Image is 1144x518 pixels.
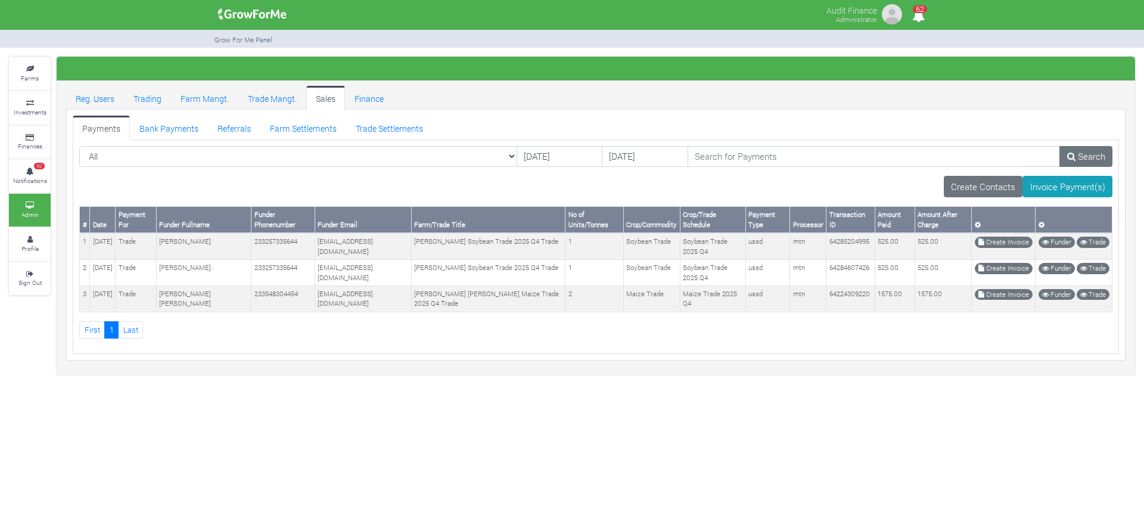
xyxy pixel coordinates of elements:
a: 1 [104,321,119,339]
a: Trade [1077,263,1109,274]
a: Trade Settlements [346,116,433,139]
th: Amount After Charge [915,207,971,233]
nav: Page Navigation [79,321,1112,339]
a: Farm Settlements [260,116,346,139]
td: ussd [745,286,789,312]
a: Trade [1077,289,1109,300]
small: Sign Out [18,278,42,287]
small: Notifications [13,176,47,185]
td: ussd [745,233,789,259]
td: 233548304454 [251,286,315,312]
td: 64285204995 [826,233,875,259]
a: Finances [9,126,51,159]
td: Maize Trade [623,286,680,312]
a: Farm Mangt. [171,86,238,110]
th: Amount Paid [875,207,915,233]
input: Search for Payments [688,146,1061,168]
a: Create Invoice [975,237,1033,248]
td: [PERSON_NAME] [156,233,251,259]
a: Payments [73,116,130,139]
td: Trade [116,286,157,312]
a: Search [1059,146,1112,168]
td: mtn [790,233,826,259]
td: 1 [80,233,90,259]
a: Create Invoice [975,289,1033,300]
td: Soybean Trade 2025 Q4 [680,233,745,259]
a: Funder [1039,263,1075,274]
th: Funder Email [315,207,411,233]
td: [DATE] [90,286,116,312]
td: 3 [80,286,90,312]
th: Transaction ID [826,207,875,233]
td: 233257335644 [251,260,315,286]
td: [DATE] [90,233,116,259]
small: Grow For Me Panel [214,35,272,44]
td: 1575.00 [915,286,971,312]
td: Trade [116,260,157,286]
th: No of Units/Tonnes [565,207,624,233]
a: 62 Notifications [9,160,51,193]
a: 62 [907,11,930,23]
a: Trading [124,86,171,110]
td: ussd [745,260,789,286]
td: 64284607426 [826,260,875,286]
td: 525.00 [875,260,915,286]
a: Sign Out [9,262,51,295]
td: 2 [80,260,90,286]
td: [PERSON_NAME] Soybean Trade 2025 Q4 Trade [411,260,565,286]
td: [DATE] [90,260,116,286]
td: Soybean Trade 2025 Q4 [680,260,745,286]
td: [PERSON_NAME] [PERSON_NAME] Maize Trade 2025 Q4 Trade [411,286,565,312]
td: Maize Trade 2025 Q4 [680,286,745,312]
th: Funder Phonenumber [251,207,315,233]
a: Trade Mangt. [238,86,306,110]
input: DD/MM/YYYY [602,146,688,168]
input: DD/MM/YYYY [517,146,602,168]
td: [EMAIL_ADDRESS][DOMAIN_NAME] [315,233,411,259]
a: Finance [345,86,393,110]
a: Funder [1039,237,1075,248]
a: Last [118,321,143,339]
a: Reg. Users [66,86,124,110]
th: Processor [790,207,826,233]
th: # [80,207,90,233]
small: Profile [21,244,39,253]
td: mtn [790,286,826,312]
td: 1 [565,260,624,286]
a: Referrals [208,116,260,139]
a: Farms [9,57,51,90]
td: 525.00 [875,233,915,259]
a: Sales [306,86,345,110]
i: Notifications [907,2,930,29]
a: Create Invoice [975,263,1033,274]
td: mtn [790,260,826,286]
td: [PERSON_NAME] Soybean Trade 2025 Q4 Trade [411,233,565,259]
a: Profile [9,228,51,260]
td: [PERSON_NAME] [PERSON_NAME] [156,286,251,312]
a: Admin [9,194,51,227]
th: Payment Type [745,207,789,233]
td: Soybean Trade [623,260,680,286]
small: Administrator [836,15,877,24]
td: 64224309220 [826,286,875,312]
th: Date [90,207,116,233]
td: 525.00 [915,260,971,286]
td: Trade [116,233,157,259]
th: Funder Fullname [156,207,251,233]
small: Finances [18,142,42,150]
span: 62 [913,5,927,13]
small: Farms [21,74,39,82]
td: 2 [565,286,624,312]
th: Crop/Commodity [623,207,680,233]
a: Bank Payments [130,116,208,139]
a: Invoice Payment(s) [1022,176,1112,197]
td: [PERSON_NAME] [156,260,251,286]
img: growforme image [880,2,904,26]
span: 62 [34,163,45,170]
td: [EMAIL_ADDRESS][DOMAIN_NAME] [315,286,411,312]
a: Funder [1039,289,1075,300]
th: Crop/Trade Schedule [680,207,745,233]
small: Admin [21,210,39,219]
small: Investments [14,108,46,116]
img: growforme image [214,2,291,26]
